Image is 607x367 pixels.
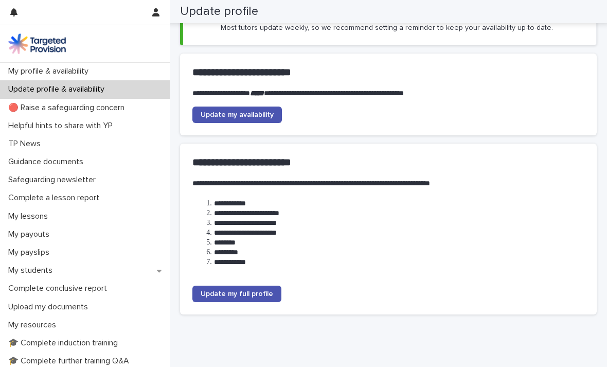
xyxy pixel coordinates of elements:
a: Update my full profile [192,286,281,302]
p: Safeguarding newsletter [4,175,104,185]
a: Update my availability [192,107,282,123]
span: Update my availability [201,111,274,118]
p: 🎓 Complete further training Q&A [4,356,137,366]
p: 🔴 Raise a safeguarding concern [4,103,133,113]
p: My payslips [4,248,58,257]
p: My resources [4,320,64,330]
p: Complete conclusive report [4,284,115,293]
p: 🎓 Complete induction training [4,338,126,348]
p: My lessons [4,212,56,221]
img: M5nRWzHhSzIhMunXDL62 [8,33,66,54]
p: TP News [4,139,49,149]
p: Most tutors update weekly, so we recommend setting a reminder to keep your availability up-to-date. [221,23,553,32]
p: My profile & availability [4,66,97,76]
span: Update my full profile [201,290,273,298]
p: Complete a lesson report [4,193,108,203]
p: My payouts [4,230,58,239]
h2: Update profile [180,4,258,19]
p: Update profile & availability [4,84,113,94]
p: Upload my documents [4,302,96,312]
p: Guidance documents [4,157,92,167]
p: Helpful hints to share with YP [4,121,121,131]
p: My students [4,266,61,275]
